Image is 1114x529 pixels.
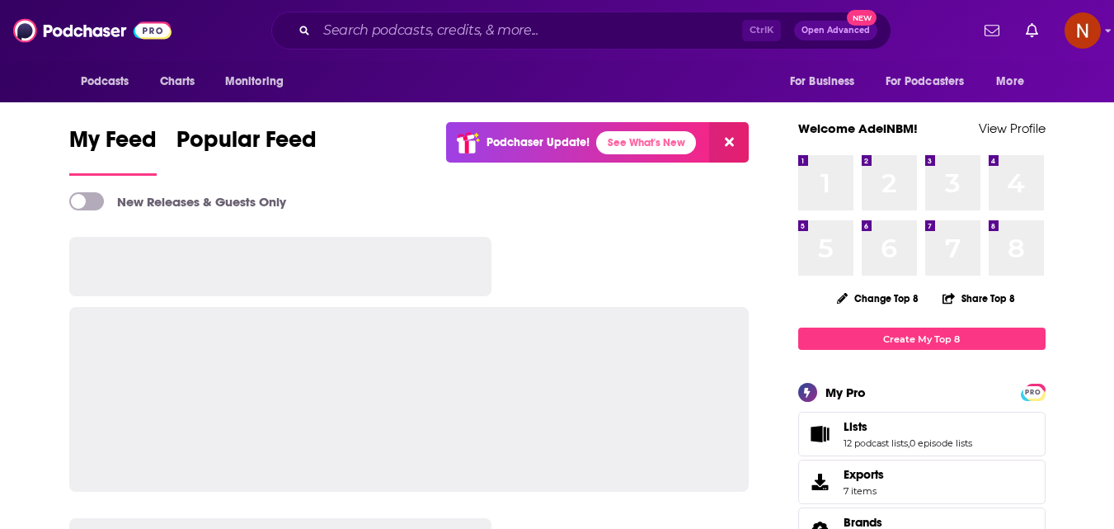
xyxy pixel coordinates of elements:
a: Show notifications dropdown [978,17,1006,45]
input: Search podcasts, credits, & more... [317,17,742,44]
button: open menu [69,66,151,97]
span: Exports [844,467,884,482]
a: View Profile [979,120,1046,136]
div: Search podcasts, credits, & more... [271,12,891,50]
a: Create My Top 8 [798,328,1046,350]
a: New Releases & Guests Only [69,192,286,210]
a: See What's New [596,131,696,154]
a: Popular Feed [176,125,317,176]
a: 0 episode lists [910,437,972,449]
a: 12 podcast lists [844,437,908,449]
a: Lists [844,419,972,434]
img: User Profile [1065,12,1101,49]
a: Lists [804,423,837,446]
button: Open AdvancedNew [794,21,877,40]
div: My Pro [825,385,866,400]
a: My Feed [69,125,157,176]
a: Show notifications dropdown [1019,17,1045,45]
span: Podcasts [81,70,129,93]
span: , [908,437,910,449]
button: Change Top 8 [827,288,929,309]
p: Podchaser Update! [486,135,590,149]
span: PRO [1023,386,1043,399]
button: Show profile menu [1065,12,1101,49]
span: Lists [798,412,1046,456]
button: Share Top 8 [942,282,1016,314]
span: For Business [790,70,855,93]
span: Open Advanced [801,26,870,35]
span: Lists [844,419,867,434]
button: open menu [214,66,305,97]
span: Charts [160,70,195,93]
span: New [847,10,877,26]
span: 7 items [844,485,884,497]
span: My Feed [69,125,157,163]
span: Ctrl K [742,20,781,41]
a: Exports [798,460,1046,504]
img: Podchaser - Follow, Share and Rate Podcasts [13,15,172,46]
a: Charts [149,66,205,97]
span: Exports [804,470,837,494]
span: Monitoring [225,70,284,93]
button: open menu [778,66,876,97]
button: open menu [875,66,989,97]
span: For Podcasters [886,70,965,93]
button: open menu [985,66,1045,97]
span: Logged in as AdelNBM [1065,12,1101,49]
a: PRO [1023,385,1043,398]
span: Popular Feed [176,125,317,163]
a: Welcome AdelNBM! [798,120,918,136]
span: More [996,70,1024,93]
